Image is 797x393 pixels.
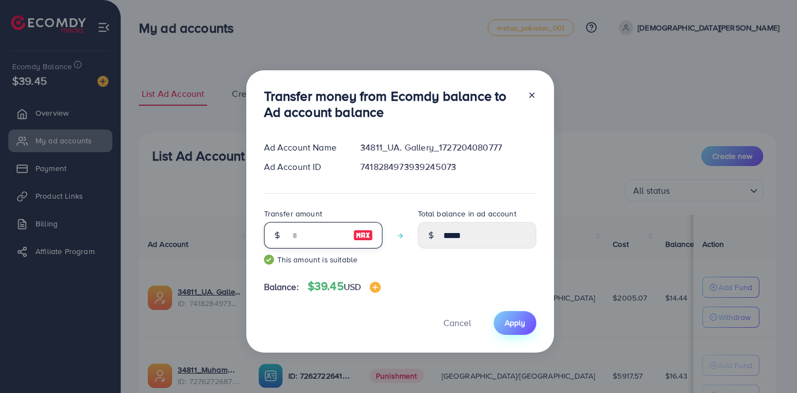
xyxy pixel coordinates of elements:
label: Total balance in ad account [418,208,516,219]
div: Ad Account ID [255,161,352,173]
span: USD [344,281,361,293]
span: Balance: [264,281,299,293]
button: Apply [494,311,536,335]
span: Cancel [443,317,471,329]
img: image [353,229,373,242]
h4: $39.45 [308,280,381,293]
div: Ad Account Name [255,141,352,154]
iframe: Chat [750,343,789,385]
small: This amount is suitable [264,254,382,265]
div: 34811_UA. Gallery_1727204080777 [351,141,545,154]
img: image [370,282,381,293]
label: Transfer amount [264,208,322,219]
div: 7418284973939245073 [351,161,545,173]
span: Apply [505,317,525,328]
h3: Transfer money from Ecomdy balance to Ad account balance [264,88,519,120]
img: guide [264,255,274,265]
button: Cancel [429,311,485,335]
